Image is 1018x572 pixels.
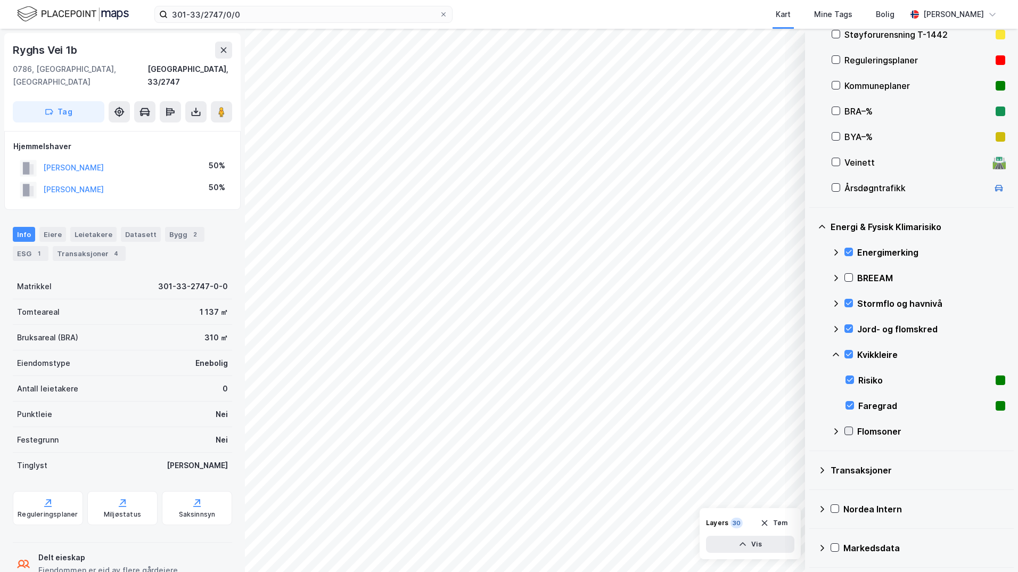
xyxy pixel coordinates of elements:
[814,8,852,21] div: Mine Tags
[190,229,200,240] div: 2
[70,227,117,242] div: Leietakere
[104,510,141,519] div: Miljøstatus
[965,521,1018,572] iframe: Chat Widget
[13,140,232,153] div: Hjemmelshaver
[13,101,104,122] button: Tag
[13,246,48,261] div: ESG
[18,510,78,519] div: Reguleringsplaner
[706,519,728,527] div: Layers
[17,306,60,318] div: Tomteareal
[844,28,991,41] div: Støyforurensning T-1442
[147,63,232,88] div: [GEOGRAPHIC_DATA], 33/2747
[857,272,1005,284] div: BREEAM
[857,323,1005,336] div: Jord- og flomskred
[38,551,178,564] div: Delt eieskap
[200,306,228,318] div: 1 137 ㎡
[923,8,984,21] div: [PERSON_NAME]
[34,248,44,259] div: 1
[831,464,1005,477] div: Transaksjoner
[17,357,70,370] div: Eiendomstype
[706,536,794,553] button: Vis
[17,331,78,344] div: Bruksareal (BRA)
[13,227,35,242] div: Info
[844,105,991,118] div: BRA–%
[857,425,1005,438] div: Flomsoner
[844,54,991,67] div: Reguleringsplaner
[223,382,228,395] div: 0
[13,63,147,88] div: 0786, [GEOGRAPHIC_DATA], [GEOGRAPHIC_DATA]
[858,399,991,412] div: Faregrad
[992,156,1006,169] div: 🛣️
[216,434,228,446] div: Nei
[17,459,47,472] div: Tinglyst
[209,159,225,172] div: 50%
[876,8,894,21] div: Bolig
[39,227,66,242] div: Eiere
[168,6,439,22] input: Søk på adresse, matrikkel, gårdeiere, leietakere eller personer
[165,227,204,242] div: Bygg
[216,408,228,421] div: Nei
[53,246,126,261] div: Transaksjoner
[17,408,52,421] div: Punktleie
[111,248,121,259] div: 4
[179,510,216,519] div: Saksinnsyn
[844,130,991,143] div: BYA–%
[844,156,988,169] div: Veinett
[17,5,129,23] img: logo.f888ab2527a4732fd821a326f86c7f29.svg
[121,227,161,242] div: Datasett
[17,434,59,446] div: Festegrunn
[209,181,225,194] div: 50%
[730,518,743,528] div: 30
[843,503,1005,516] div: Nordea Intern
[13,42,79,59] div: Ryghs Vei 1b
[831,220,1005,233] div: Energi & Fysisk Klimarisiko
[844,79,991,92] div: Kommuneplaner
[843,542,1005,554] div: Markedsdata
[17,280,52,293] div: Matrikkel
[195,357,228,370] div: Enebolig
[844,182,988,194] div: Årsdøgntrafikk
[857,348,1005,361] div: Kvikkleire
[158,280,228,293] div: 301-33-2747-0-0
[17,382,78,395] div: Antall leietakere
[858,374,991,387] div: Risiko
[776,8,791,21] div: Kart
[857,297,1005,310] div: Stormflo og havnivå
[753,514,794,532] button: Tøm
[857,246,1005,259] div: Energimerking
[204,331,228,344] div: 310 ㎡
[167,459,228,472] div: [PERSON_NAME]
